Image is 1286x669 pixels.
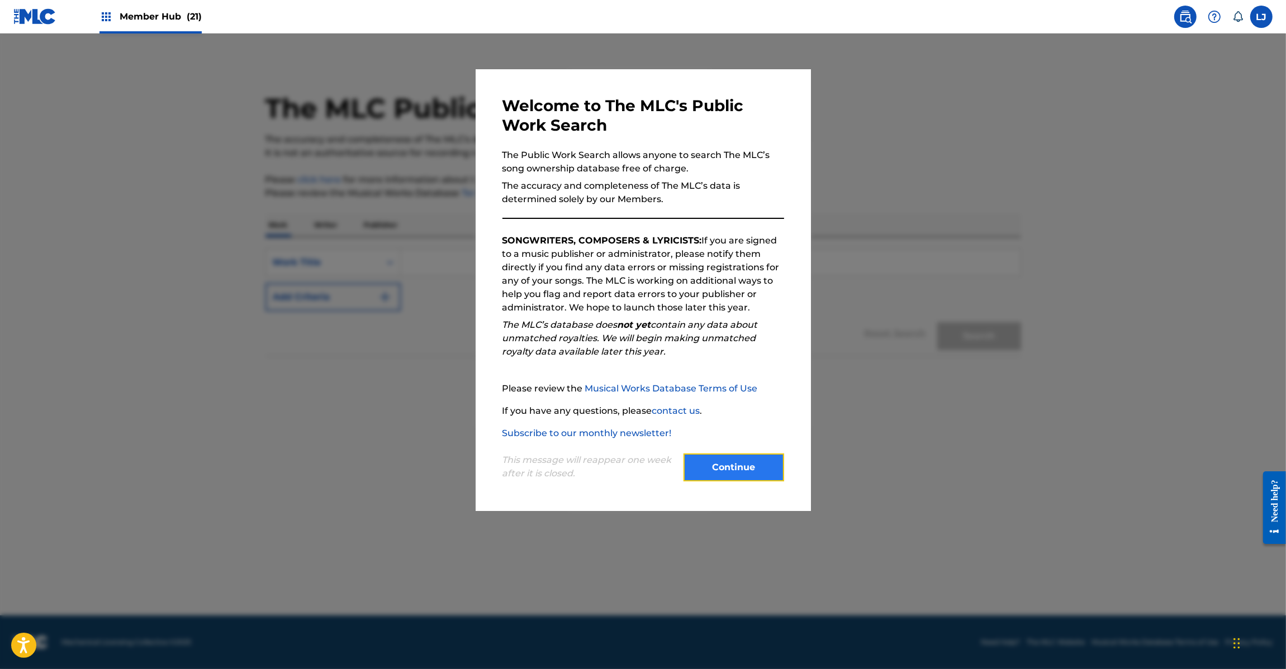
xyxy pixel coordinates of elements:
[120,10,202,23] span: Member Hub
[1233,627,1240,660] div: Drag
[1179,10,1192,23] img: search
[1255,463,1286,553] iframe: Resource Center
[684,453,784,481] button: Continue
[502,234,784,314] p: If you are signed to a music publisher or administrator, please notify them directly if you find ...
[502,96,784,135] h3: Welcome to The MLC's Public Work Search
[1232,11,1244,22] div: Notifications
[502,453,677,480] p: This message will reappear one week after it is closed.
[99,10,113,23] img: Top Rightsholders
[502,382,784,395] p: Please review the
[502,404,784,418] p: If you have any questions, please .
[652,405,700,416] a: contact us
[502,319,758,357] em: The MLC’s database does contain any data about unmatched royalties. We will begin making unmatche...
[502,179,784,206] p: The accuracy and completeness of The MLC’s data is determined solely by our Members.
[502,235,702,246] strong: SONGWRITERS, COMPOSERS & LYRICISTS:
[1250,6,1273,28] div: User Menu
[502,428,672,438] a: Subscribe to our monthly newsletter!
[618,319,651,330] strong: not yet
[585,383,758,394] a: Musical Works Database Terms of Use
[1208,10,1221,23] img: help
[502,149,784,175] p: The Public Work Search allows anyone to search The MLC’s song ownership database free of charge.
[1203,6,1226,28] div: Help
[1174,6,1197,28] a: Public Search
[187,11,202,22] span: (21)
[13,8,56,25] img: MLC Logo
[1230,615,1286,669] iframe: Chat Widget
